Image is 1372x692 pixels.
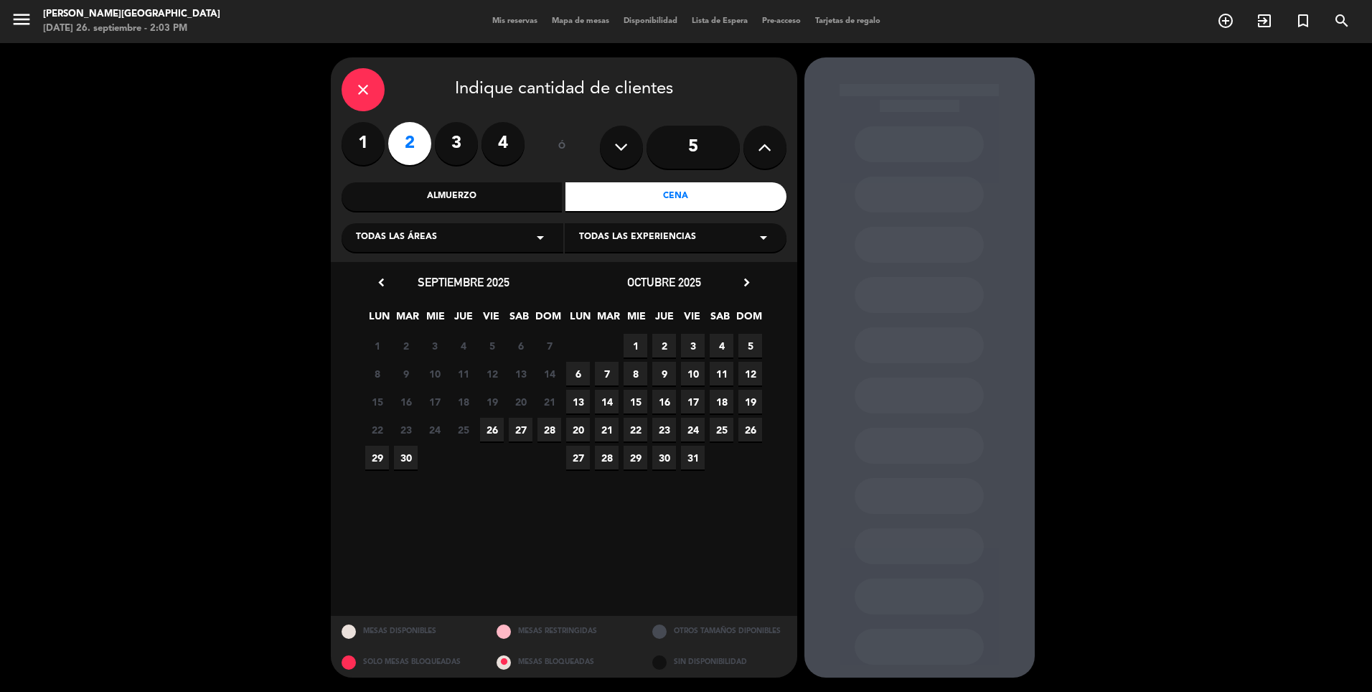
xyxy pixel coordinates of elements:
[624,446,647,469] span: 29
[1217,12,1234,29] i: add_circle_outline
[509,390,532,413] span: 20
[736,308,760,332] span: DOM
[681,362,705,385] span: 10
[738,334,762,357] span: 5
[566,446,590,469] span: 27
[1256,12,1273,29] i: exit_to_app
[342,68,786,111] div: Indique cantidad de clientes
[451,334,475,357] span: 4
[423,308,447,332] span: MIE
[566,390,590,413] span: 13
[43,22,220,36] div: [DATE] 26. septiembre - 2:03 PM
[356,230,437,245] span: Todas las áreas
[565,182,786,211] div: Cena
[423,418,446,441] span: 24
[808,17,888,25] span: Tarjetas de regalo
[710,362,733,385] span: 11
[480,362,504,385] span: 12
[755,17,808,25] span: Pre-acceso
[354,81,372,98] i: close
[507,308,531,332] span: SAB
[595,390,619,413] span: 14
[566,362,590,385] span: 6
[365,446,389,469] span: 29
[486,647,642,678] div: MESAS BLOQUEADAS
[394,334,418,357] span: 2
[365,334,389,357] span: 1
[451,390,475,413] span: 18
[394,446,418,469] span: 30
[481,122,525,165] label: 4
[579,230,696,245] span: Todas las experiencias
[739,275,754,290] i: chevron_right
[710,390,733,413] span: 18
[394,390,418,413] span: 16
[451,362,475,385] span: 11
[342,122,385,165] label: 1
[652,418,676,441] span: 23
[652,390,676,413] span: 16
[485,17,545,25] span: Mis reservas
[537,334,561,357] span: 7
[509,418,532,441] span: 27
[652,334,676,357] span: 2
[738,362,762,385] span: 12
[394,418,418,441] span: 23
[423,390,446,413] span: 17
[596,308,620,332] span: MAR
[331,647,487,678] div: SOLO MESAS BLOQUEADAS
[680,308,704,332] span: VIE
[451,418,475,441] span: 25
[395,308,419,332] span: MAR
[537,418,561,441] span: 28
[642,616,797,647] div: OTROS TAMAÑOS DIPONIBLES
[685,17,755,25] span: Lista de Espera
[11,9,32,30] i: menu
[43,7,220,22] div: [PERSON_NAME][GEOGRAPHIC_DATA]
[708,308,732,332] span: SAB
[652,308,676,332] span: JUE
[1333,12,1350,29] i: search
[616,17,685,25] span: Disponibilidad
[535,308,559,332] span: DOM
[374,275,389,290] i: chevron_left
[595,418,619,441] span: 21
[595,446,619,469] span: 28
[423,362,446,385] span: 10
[480,334,504,357] span: 5
[624,418,647,441] span: 22
[388,122,431,165] label: 2
[11,9,32,35] button: menu
[435,122,478,165] label: 3
[624,390,647,413] span: 15
[681,390,705,413] span: 17
[479,308,503,332] span: VIE
[624,362,647,385] span: 8
[480,390,504,413] span: 19
[642,647,797,678] div: SIN DISPONIBILIDAD
[423,334,446,357] span: 3
[568,308,592,332] span: LUN
[418,275,509,289] span: septiembre 2025
[365,418,389,441] span: 22
[537,390,561,413] span: 21
[624,334,647,357] span: 1
[681,418,705,441] span: 24
[652,362,676,385] span: 9
[486,616,642,647] div: MESAS RESTRINGIDAS
[451,308,475,332] span: JUE
[738,418,762,441] span: 26
[710,418,733,441] span: 25
[1295,12,1312,29] i: turned_in_not
[755,229,772,246] i: arrow_drop_down
[627,275,701,289] span: octubre 2025
[532,229,549,246] i: arrow_drop_down
[331,616,487,647] div: MESAS DISPONIBLES
[624,308,648,332] span: MIE
[537,362,561,385] span: 14
[595,362,619,385] span: 7
[710,334,733,357] span: 4
[480,418,504,441] span: 26
[681,446,705,469] span: 31
[509,334,532,357] span: 6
